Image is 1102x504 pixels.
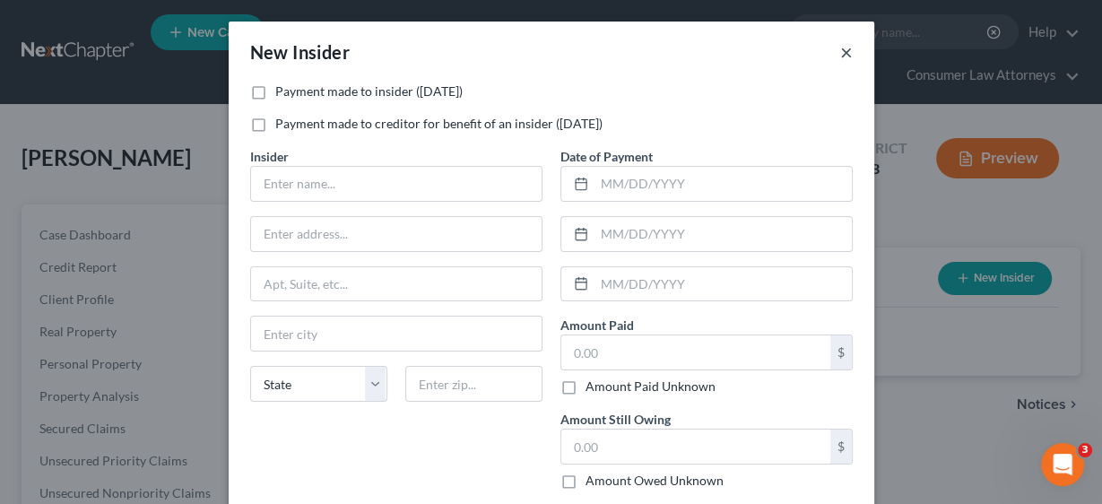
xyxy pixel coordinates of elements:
[561,335,830,369] input: 0.00
[594,167,852,201] input: MM/DD/YYYY
[594,267,852,301] input: MM/DD/YYYY
[594,217,852,251] input: MM/DD/YYYY
[840,41,853,63] button: ×
[251,267,542,301] input: Apt, Suite, etc...
[405,366,542,402] input: Enter zip...
[1078,443,1092,457] span: 3
[561,430,830,464] input: 0.00
[586,472,724,490] label: Amount Owed Unknown
[292,41,350,63] span: Insider
[830,335,852,369] div: $
[560,410,671,429] label: Amount Still Owing
[560,316,634,335] label: Amount Paid
[250,41,289,63] span: New
[251,317,542,351] input: Enter city
[1041,443,1084,486] iframe: Intercom live chat
[250,149,289,164] span: Insider
[560,147,653,166] label: Date of Payment
[830,430,852,464] div: $
[251,167,542,201] input: Enter name...
[275,115,603,133] label: Payment made to creditor for benefit of an insider ([DATE])
[275,83,463,100] label: Payment made to insider ([DATE])
[251,217,542,251] input: Enter address...
[586,378,716,395] label: Amount Paid Unknown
